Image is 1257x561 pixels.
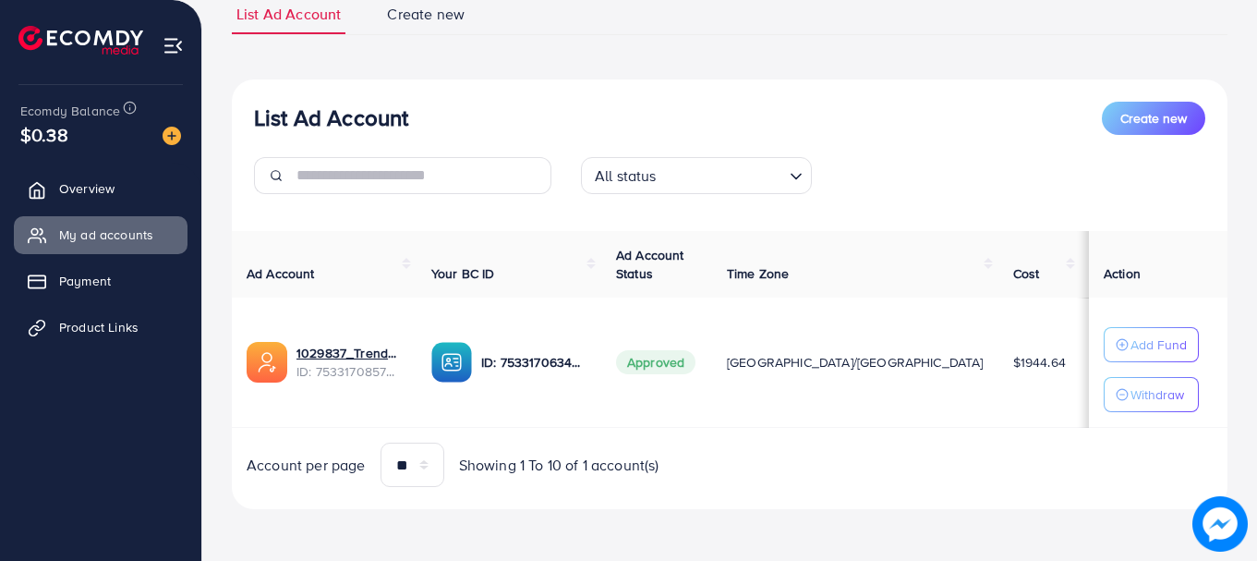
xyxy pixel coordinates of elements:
[14,309,187,346] a: Product Links
[18,26,143,55] img: logo
[296,344,402,382] div: <span class='underline'>1029837_Trendy Case_1753953029870</span></br>7533170857322184720
[59,226,153,244] span: My ad accounts
[387,4,465,25] span: Create new
[14,170,187,207] a: Overview
[20,102,120,120] span: Ecomdy Balance
[254,104,408,131] h3: List Ad Account
[481,351,586,373] p: ID: 7533170634600448001
[247,455,366,476] span: Account per page
[236,4,341,25] span: List Ad Account
[296,362,402,381] span: ID: 7533170857322184720
[1104,377,1199,412] button: Withdraw
[727,353,984,372] span: [GEOGRAPHIC_DATA]/[GEOGRAPHIC_DATA]
[247,342,287,383] img: ic-ads-acc.e4c84228.svg
[163,35,184,56] img: menu
[1120,109,1187,128] span: Create new
[20,121,68,148] span: $0.38
[296,344,402,362] a: 1029837_Trendy Case_1753953029870
[459,455,659,476] span: Showing 1 To 10 of 1 account(s)
[581,157,812,194] div: Search for option
[247,264,315,283] span: Ad Account
[616,350,695,374] span: Approved
[662,159,782,189] input: Search for option
[163,127,181,145] img: image
[616,246,684,283] span: Ad Account Status
[1104,327,1199,362] button: Add Fund
[1130,384,1184,406] p: Withdraw
[59,272,111,290] span: Payment
[59,179,115,198] span: Overview
[1192,496,1248,552] img: image
[1102,102,1205,135] button: Create new
[59,318,139,336] span: Product Links
[14,262,187,299] a: Payment
[14,216,187,253] a: My ad accounts
[431,342,472,383] img: ic-ba-acc.ded83a64.svg
[1130,334,1187,356] p: Add Fund
[1013,353,1066,372] span: $1944.64
[727,264,789,283] span: Time Zone
[1013,264,1040,283] span: Cost
[1104,264,1141,283] span: Action
[591,163,660,189] span: All status
[431,264,495,283] span: Your BC ID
